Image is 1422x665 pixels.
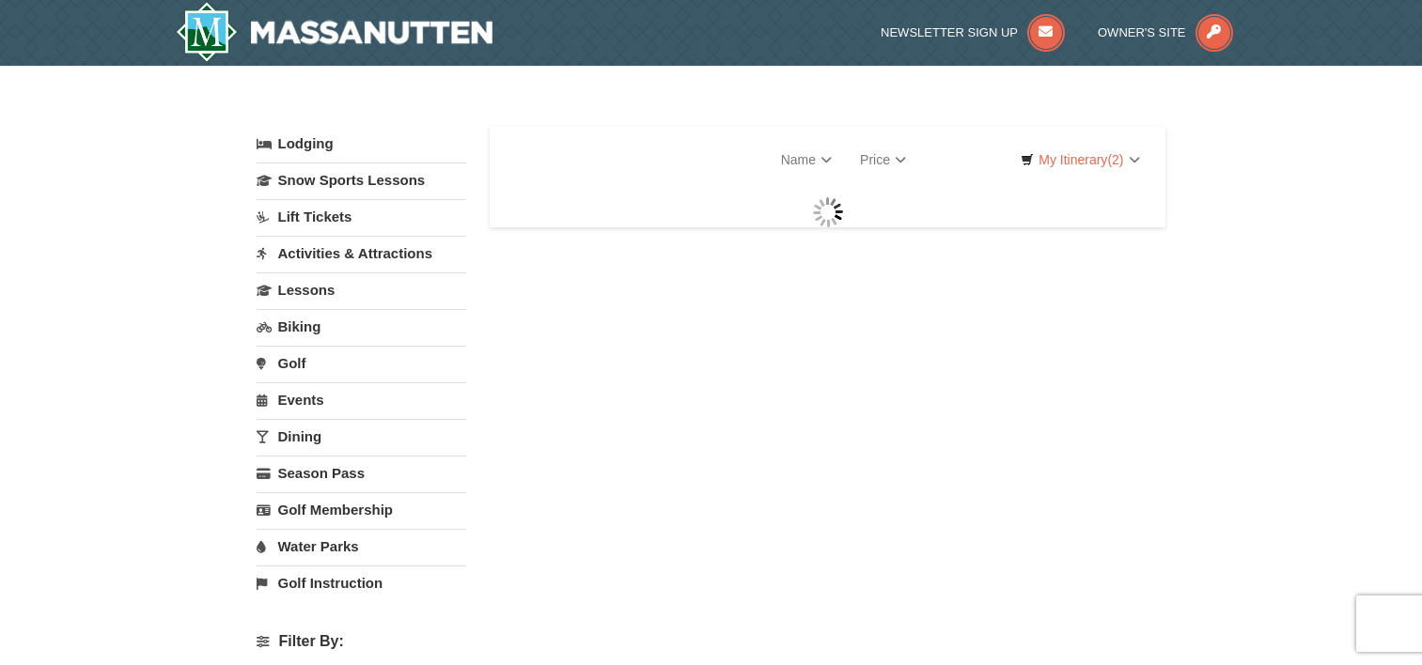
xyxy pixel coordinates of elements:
a: Season Pass [257,456,466,490]
a: Dining [257,419,466,454]
span: (2) [1107,152,1123,167]
a: My Itinerary(2) [1008,146,1151,174]
span: Owner's Site [1098,25,1186,39]
a: Biking [257,309,466,344]
h4: Filter By: [257,633,466,650]
a: Lodging [257,127,466,161]
a: Snow Sports Lessons [257,162,466,197]
a: Price [846,141,920,178]
a: Golf [257,346,466,380]
a: Golf Membership [257,492,466,527]
img: Massanutten Resort Logo [176,2,493,62]
a: Newsletter Sign Up [881,25,1065,39]
a: Lift Tickets [257,199,466,234]
a: Massanutten Resort [176,2,493,62]
a: Activities & Attractions [257,236,466,271]
a: Golf Instruction [257,565,466,600]
a: Water Parks [257,529,466,564]
span: Newsletter Sign Up [881,25,1018,39]
img: wait gif [813,197,843,227]
a: Lessons [257,272,466,307]
a: Name [767,141,846,178]
a: Owner's Site [1098,25,1233,39]
a: Events [257,382,466,417]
